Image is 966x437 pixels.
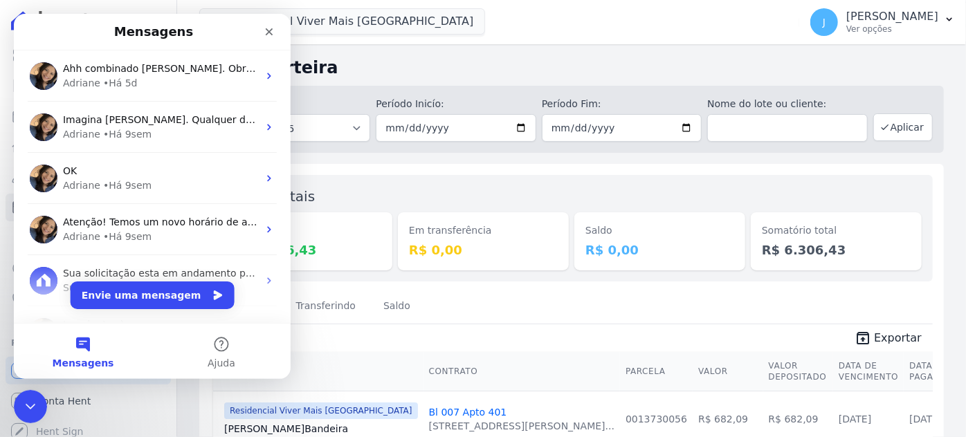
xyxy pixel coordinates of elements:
[6,254,171,282] a: Crédito
[6,41,171,69] a: Visão Geral
[6,194,171,221] a: Minha Carteira
[16,202,44,230] img: Profile image for Adriane
[839,413,871,425] a: [DATE]
[16,253,44,281] img: Profile image for Suporte
[16,304,44,332] img: Profile image for Adriane
[585,241,734,259] dd: R$ 0,00
[873,113,933,141] button: Aplicar
[6,285,171,313] a: Negativação
[89,62,124,77] div: • Há 5d
[89,113,138,128] div: • Há 9sem
[844,330,933,349] a: unarchive Exportar
[762,241,911,259] dd: R$ 6.306,43
[49,267,87,281] div: Suporte
[49,62,86,77] div: Adriane
[409,223,558,238] dt: Em transferência
[89,216,138,230] div: • Há 9sem
[620,352,693,391] th: Parcela
[909,413,942,425] a: [DATE]
[799,3,966,41] button: J [PERSON_NAME] Ver opções
[14,14,291,379] iframe: Intercom live chat
[224,422,418,436] a: [PERSON_NAME]Bandeira
[855,330,871,346] i: unarchive
[49,254,432,265] span: Sua solicitação esta em andamento para retorno, peço aguardar por gentileza.
[49,165,86,179] div: Adriane
[846,24,938,35] p: Ver opções
[381,289,413,325] a: Saldo
[36,394,91,408] span: Conta Hent
[49,216,86,230] div: Adriane
[57,268,221,295] button: Envie uma mensagem
[409,241,558,259] dd: R$ 0,00
[49,305,110,316] span: Imagina! = )
[6,357,171,384] a: Recebíveis
[89,165,138,179] div: • Há 9sem
[585,223,734,238] dt: Saldo
[429,407,507,418] a: Bl 007 Apto 401
[213,352,423,391] th: Cliente
[293,289,359,325] a: Transferindo
[6,163,171,191] a: Clientes
[16,100,44,127] img: Profile image for Adriane
[707,97,867,111] label: Nome do lote ou cliente:
[823,17,826,27] span: J
[6,72,171,100] a: Contratos
[49,151,63,162] span: OK
[16,48,44,76] img: Profile image for Adriane
[874,330,922,346] span: Exportar
[49,100,403,111] span: Imagina [PERSON_NAME]. Qualquer dúvida, poderá me chamar aqui! = )
[6,102,171,130] a: Parcelas
[233,241,381,259] dd: R$ 6.306,43
[423,352,620,391] th: Contrato
[199,55,944,80] h2: Minha Carteira
[6,224,171,252] a: Transferências
[14,390,47,423] iframe: Intercom live chat
[542,97,702,111] label: Período Fim:
[233,223,381,238] dt: Depositado
[6,387,171,415] a: Conta Hent
[626,413,687,425] a: 0013730056
[39,344,100,354] span: Mensagens
[49,49,343,60] span: Ahh combinado [PERSON_NAME]. Obrigada pelo retorno! = )
[224,402,418,419] span: Residencial Viver Mais [GEOGRAPHIC_DATA]
[11,335,165,351] div: Plataformas
[693,352,763,391] th: Valor
[763,352,833,391] th: Valor Depositado
[376,97,536,111] label: Período Inicío:
[833,352,904,391] th: Data de Vencimento
[138,310,277,365] button: Ajuda
[199,8,485,35] button: Residencial Viver Mais [GEOGRAPHIC_DATA]
[846,10,938,24] p: [PERSON_NAME]
[90,267,145,281] div: • Há 20sem
[762,223,911,238] dt: Somatório total
[16,151,44,178] img: Profile image for Adriane
[49,113,86,128] div: Adriane
[429,419,614,433] div: [STREET_ADDRESS][PERSON_NAME]...
[194,344,221,354] span: Ajuda
[6,133,171,160] a: Lotes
